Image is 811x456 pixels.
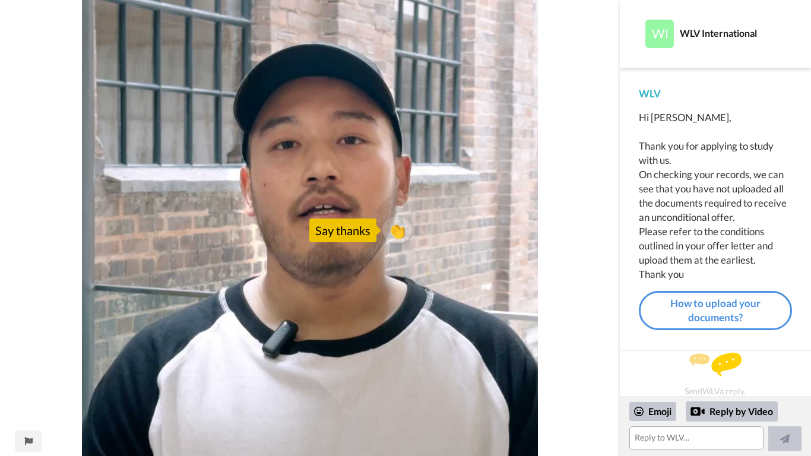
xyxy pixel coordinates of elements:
[690,404,705,419] div: Reply by Video
[645,20,674,48] img: Profile Image
[382,217,412,243] button: 👏
[639,110,792,281] div: Hi [PERSON_NAME], Thank you for applying to study with us. On checking your records, we can see t...
[629,402,676,421] div: Emoji
[686,401,778,422] div: Reply by Video
[639,291,792,331] a: How to upload your documents?
[382,221,412,240] span: 👏
[639,87,792,101] div: WLV
[689,353,742,376] img: message.svg
[636,363,795,386] div: Send WLV a reply.
[309,218,376,242] div: Say thanks
[680,27,791,39] div: WLV International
